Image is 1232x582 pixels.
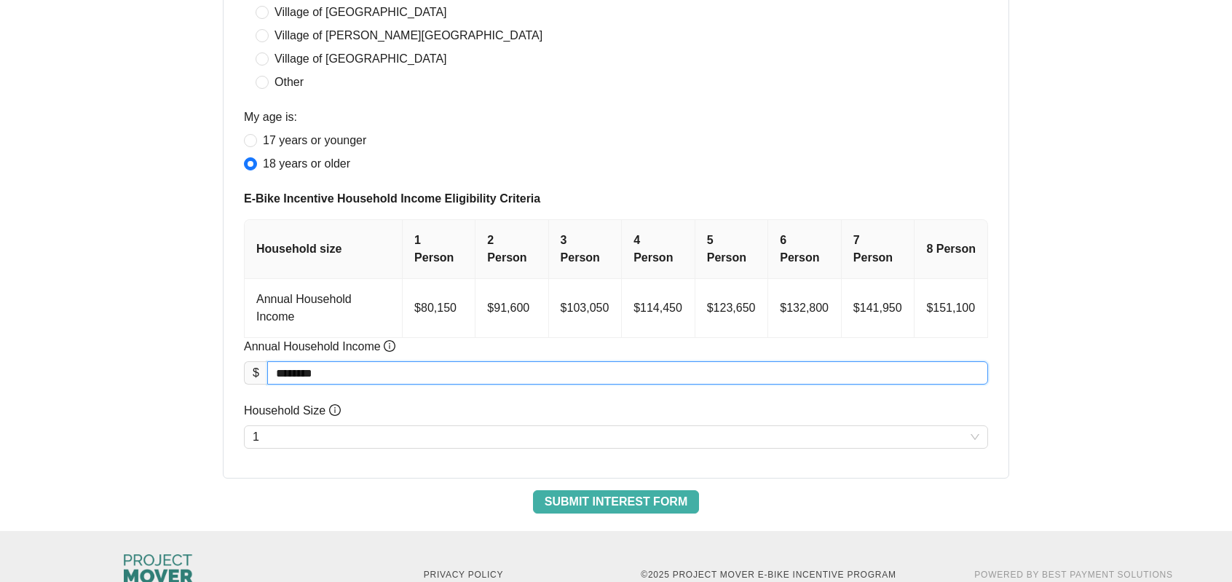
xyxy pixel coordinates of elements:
[622,220,695,279] th: 4 Person
[244,190,988,208] span: E-Bike Incentive Household Income Eligibility Criteria
[257,132,372,149] span: 17 years or younger
[245,279,403,338] td: Annual Household Income
[695,279,769,338] td: $123,650
[549,279,623,338] td: $103,050
[475,220,548,279] th: 2 Person
[768,220,842,279] th: 6 Person
[622,279,695,338] td: $114,450
[253,426,979,448] span: 1
[475,279,548,338] td: $91,600
[403,279,475,338] td: $80,150
[768,279,842,338] td: $132,800
[842,279,915,338] td: $141,950
[269,4,453,21] span: Village of [GEOGRAPHIC_DATA]
[244,109,297,126] label: My age is:
[244,402,341,420] span: Household Size
[533,490,699,514] button: Submit Interest Form
[269,74,309,91] span: Other
[915,220,988,279] th: 8 Person
[244,361,267,385] div: $
[695,220,769,279] th: 5 Person
[269,50,453,68] span: Village of [GEOGRAPHIC_DATA]
[403,220,475,279] th: 1 Person
[549,220,623,279] th: 3 Person
[974,570,1172,580] a: Powered By Best Payment Solutions
[384,340,395,352] span: info-circle
[329,404,341,416] span: info-circle
[625,568,912,581] p: © 2025 Project MOVER E-Bike Incentive Program
[915,279,988,338] td: $151,100
[842,220,915,279] th: 7 Person
[545,493,687,511] span: Submit Interest Form
[245,220,403,279] th: Household size
[424,570,503,580] a: Privacy Policy
[257,155,356,173] span: 18 years or older
[269,27,548,44] span: Village of [PERSON_NAME][GEOGRAPHIC_DATA]
[244,338,395,355] span: Annual Household Income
